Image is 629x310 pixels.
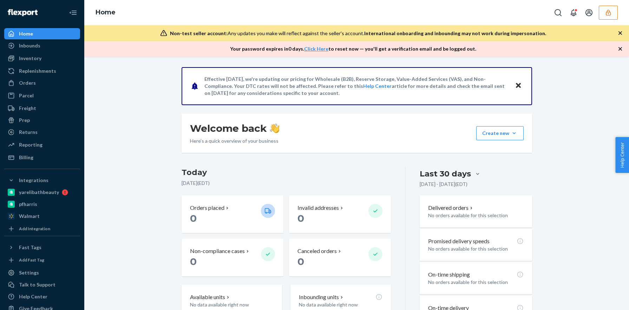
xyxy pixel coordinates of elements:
p: Available units [190,293,225,301]
a: Inbounds [4,40,80,51]
span: 0 [297,212,304,224]
div: pfharris [19,201,37,208]
p: [DATE] - [DATE] ( EDT ) [420,181,467,188]
a: yarelibathbeauty [4,187,80,198]
div: Integrations [19,177,48,184]
a: Walmart [4,211,80,222]
div: Replenishments [19,67,56,75]
a: Settings [4,267,80,278]
div: Fast Tags [19,244,41,251]
div: Orders [19,79,36,86]
div: Parcel [19,92,34,99]
button: Open account menu [582,6,596,20]
ol: breadcrumbs [90,2,121,23]
p: Your password expires in 0 days . to reset now — you'll get a verification email and be logged out. [230,45,476,52]
a: Returns [4,127,80,138]
div: Add Fast Tag [19,257,44,263]
a: Orders [4,77,80,89]
button: Open Search Box [551,6,565,20]
p: Canceled orders [297,247,337,255]
p: No orders available for this selection [428,279,523,286]
p: Non-compliance cases [190,247,245,255]
button: Help Center [615,137,629,173]
button: Invalid addresses 0 [289,195,391,233]
a: Add Integration [4,225,80,233]
button: Orders placed 0 [182,195,283,233]
div: Inventory [19,55,41,62]
h1: Welcome back [190,122,280,135]
p: Effective [DATE], we're updating our pricing for Wholesale (B2B), Reserve Storage, Value-Added Se... [204,76,508,97]
div: Prep [19,117,30,124]
div: Settings [19,269,39,276]
a: Reporting [4,139,80,150]
div: Reporting [19,141,42,148]
div: Home [19,30,33,37]
a: pfharris [4,199,80,210]
p: Here’s a quick overview of your business [190,137,280,144]
button: Close [514,81,523,91]
button: Integrations [4,175,80,186]
button: Open notifications [566,6,581,20]
span: International onboarding and inbounding may not work during impersonation. [364,30,546,36]
iframe: Opens a widget where you can chat to one of our agents [583,289,622,306]
button: Fast Tags [4,242,80,253]
p: On-time shipping [428,271,470,279]
div: Any updates you make will reflect against the seller's account. [170,30,546,37]
p: Invalid addresses [297,204,339,212]
div: Last 30 days [420,168,471,179]
button: Delivered orders [428,204,474,212]
a: Parcel [4,90,80,101]
a: Help Center [363,83,392,89]
div: yarelibathbeauty [19,189,59,196]
p: Inbounding units [299,293,339,301]
img: hand-wave emoji [270,123,280,133]
a: Home [4,28,80,39]
p: No data available right now [190,301,274,308]
a: Click Here [304,46,328,52]
p: Promised delivery speeds [428,237,490,245]
button: Create new [476,126,524,140]
div: Walmart [19,213,40,220]
a: Home [96,8,116,16]
a: Help Center [4,291,80,302]
div: Add Integration [19,226,50,232]
p: No data available right now [299,301,382,308]
div: Inbounds [19,42,40,49]
span: Non-test seller account: [170,30,228,36]
h3: Today [182,167,391,178]
div: Returns [19,129,38,136]
button: Canceled orders 0 [289,239,391,276]
img: Flexport logo [8,9,38,16]
p: No orders available for this selection [428,212,523,219]
p: No orders available for this selection [428,245,523,252]
p: [DATE] ( EDT ) [182,180,391,187]
button: Talk to Support [4,279,80,290]
button: Non-compliance cases 0 [182,239,283,276]
a: Prep [4,115,80,126]
div: Freight [19,105,36,112]
div: Talk to Support [19,281,55,288]
div: Billing [19,154,33,161]
span: 0 [190,256,197,267]
span: 0 [297,256,304,267]
span: 0 [190,212,197,224]
a: Inventory [4,53,80,64]
button: Close Navigation [66,6,80,20]
a: Replenishments [4,65,80,77]
a: Add Fast Tag [4,256,80,264]
a: Billing [4,152,80,163]
a: Freight [4,103,80,114]
p: Orders placed [190,204,224,212]
div: Help Center [19,293,47,300]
